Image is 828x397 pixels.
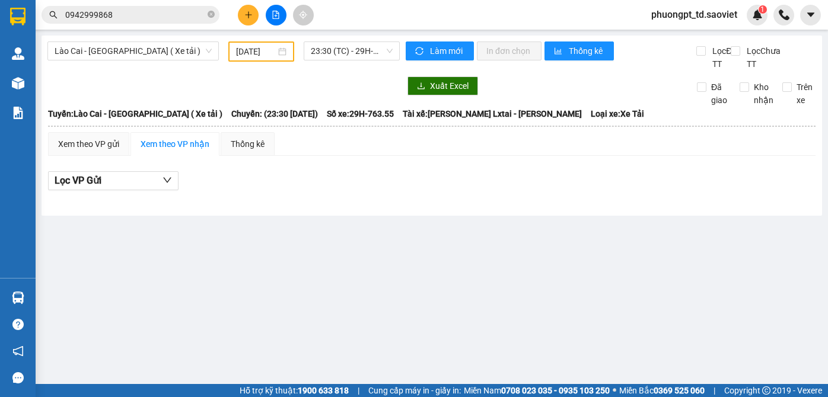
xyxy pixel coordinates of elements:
[613,388,616,393] span: ⚪️
[752,9,763,20] img: icon-new-feature
[208,9,215,21] span: close-circle
[501,386,610,395] strong: 0708 023 035 - 0935 103 250
[311,42,393,60] span: 23:30 (TC) - 29H-763.55
[417,82,425,91] span: download
[759,5,767,14] sup: 1
[293,5,314,25] button: aim
[48,109,222,119] b: Tuyến: Lào Cai - [GEOGRAPHIC_DATA] ( Xe tải )
[12,372,24,383] span: message
[591,107,644,120] span: Loại xe: Xe Tải
[430,79,469,92] span: Xuất Excel
[231,107,318,120] span: Chuyến: (23:30 [DATE])
[244,11,253,19] span: plus
[706,81,732,107] span: Đã giao
[163,175,172,185] span: down
[368,384,461,397] span: Cung cấp máy in - giấy in:
[12,345,24,357] span: notification
[749,81,778,107] span: Kho nhận
[49,11,58,19] span: search
[464,384,610,397] span: Miền Nam
[760,5,765,14] span: 1
[238,5,259,25] button: plus
[12,77,24,89] img: warehouse-icon
[298,386,349,395] strong: 1900 633 818
[12,319,24,330] span: question-circle
[430,44,464,57] span: Làm mới
[654,386,705,395] strong: 0369 525 060
[708,44,738,71] span: Lọc Đã TT
[714,384,715,397] span: |
[208,11,215,18] span: close-circle
[65,8,205,21] input: Tìm tên, số ĐT hoặc mã đơn
[779,9,789,20] img: phone-icon
[58,137,119,151] div: Xem theo VP gửi
[12,292,24,304] img: warehouse-icon
[10,8,26,25] img: logo-vxr
[407,76,478,95] button: downloadXuất Excel
[299,11,307,19] span: aim
[477,41,542,60] button: In đơn chọn
[792,81,817,107] span: Trên xe
[231,137,265,151] div: Thống kê
[12,47,24,60] img: warehouse-icon
[12,107,24,119] img: solution-icon
[569,44,604,57] span: Thống kê
[415,47,425,56] span: sync
[55,173,101,188] span: Lọc VP Gửi
[403,107,582,120] span: Tài xế: [PERSON_NAME] Lxtai - [PERSON_NAME]
[272,11,280,19] span: file-add
[55,42,212,60] span: Lào Cai - Hà Nội ( Xe tải )
[762,386,770,395] span: copyright
[141,137,209,151] div: Xem theo VP nhận
[742,44,782,71] span: Lọc Chưa TT
[800,5,821,25] button: caret-down
[642,7,747,22] span: phuongpt_td.saoviet
[240,384,349,397] span: Hỗ trợ kỹ thuật:
[327,107,394,120] span: Số xe: 29H-763.55
[236,45,276,58] input: 22/11/2022
[554,47,564,56] span: bar-chart
[48,171,179,190] button: Lọc VP Gửi
[544,41,614,60] button: bar-chartThống kê
[358,384,359,397] span: |
[266,5,286,25] button: file-add
[406,41,474,60] button: syncLàm mới
[619,384,705,397] span: Miền Bắc
[805,9,816,20] span: caret-down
